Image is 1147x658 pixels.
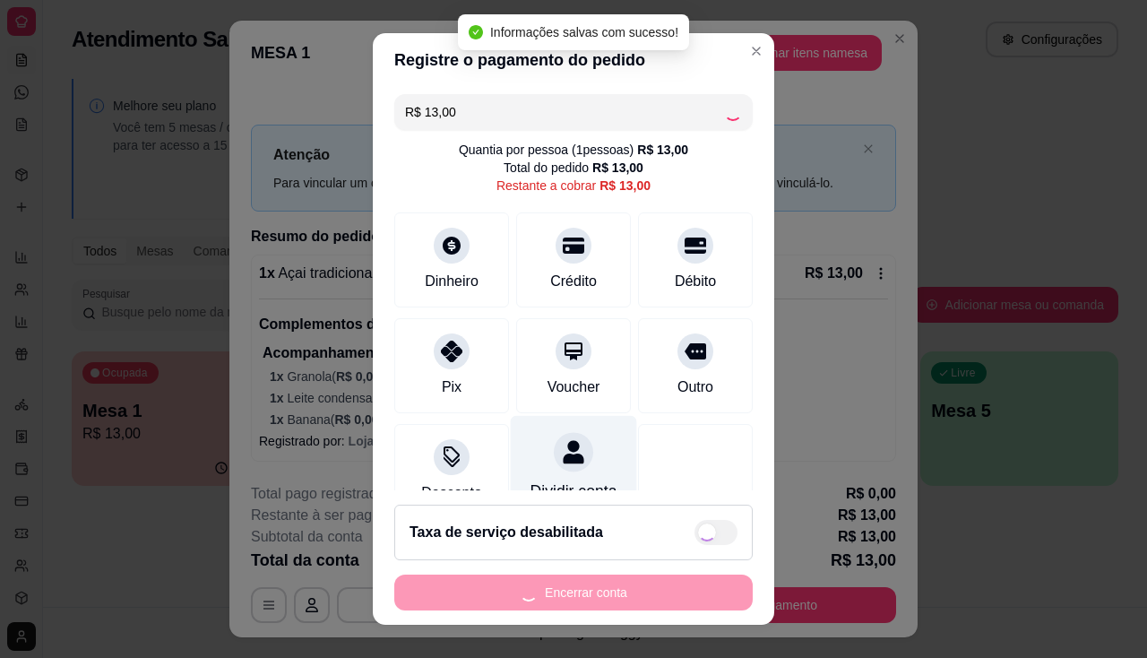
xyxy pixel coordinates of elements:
[530,480,617,503] div: Dividir conta
[504,159,643,177] div: Total do pedido
[373,33,774,87] header: Registre o pagamento do pedido
[724,103,742,121] div: Loading
[405,94,724,130] input: Ex.: hambúrguer de cordeiro
[421,482,482,504] div: Desconto
[425,271,479,292] div: Dinheiro
[548,377,600,398] div: Voucher
[550,271,597,292] div: Crédito
[675,271,716,292] div: Débito
[637,141,688,159] div: R$ 13,00
[410,522,603,543] h2: Taxa de serviço desabilitada
[469,25,483,39] span: check-circle
[442,377,461,398] div: Pix
[742,37,771,65] button: Close
[592,159,643,177] div: R$ 13,00
[496,177,651,195] div: Restante a cobrar
[677,377,713,398] div: Outro
[490,25,678,39] span: Informações salvas com sucesso!
[599,177,651,195] div: R$ 13,00
[459,141,688,159] div: Quantia por pessoa ( 1 pessoas)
